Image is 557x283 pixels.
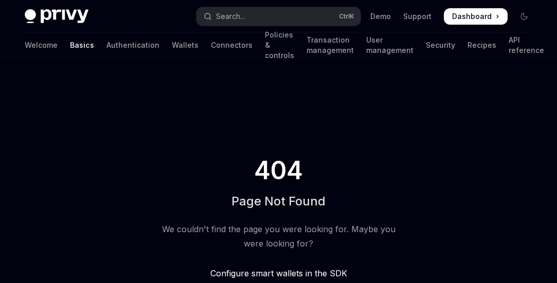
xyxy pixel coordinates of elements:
a: Demo [370,11,391,22]
span: Dashboard [452,11,492,22]
a: Wallets [172,33,199,58]
a: Welcome [25,33,58,58]
span: Configure smart wallets in the SDK [210,268,347,278]
button: Toggle dark mode [516,8,532,25]
span: Ctrl K [339,12,354,21]
a: Configure smart wallets in the SDK [157,267,400,279]
a: Transaction management [307,33,354,58]
a: Support [403,11,432,22]
a: Recipes [468,33,496,58]
img: dark logo [25,9,88,24]
a: Policies & controls [265,33,294,58]
span: 404 [252,156,305,185]
a: Security [426,33,455,58]
h1: Page Not Found [231,193,326,210]
a: Basics [70,33,94,58]
div: Search... [216,10,245,23]
div: We couldn't find the page you were looking for. Maybe you were looking for? [157,222,400,251]
button: Open search [196,7,360,26]
a: User management [366,33,414,58]
a: Connectors [211,33,253,58]
a: Dashboard [444,8,508,25]
a: API reference [509,33,544,58]
a: Authentication [106,33,159,58]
